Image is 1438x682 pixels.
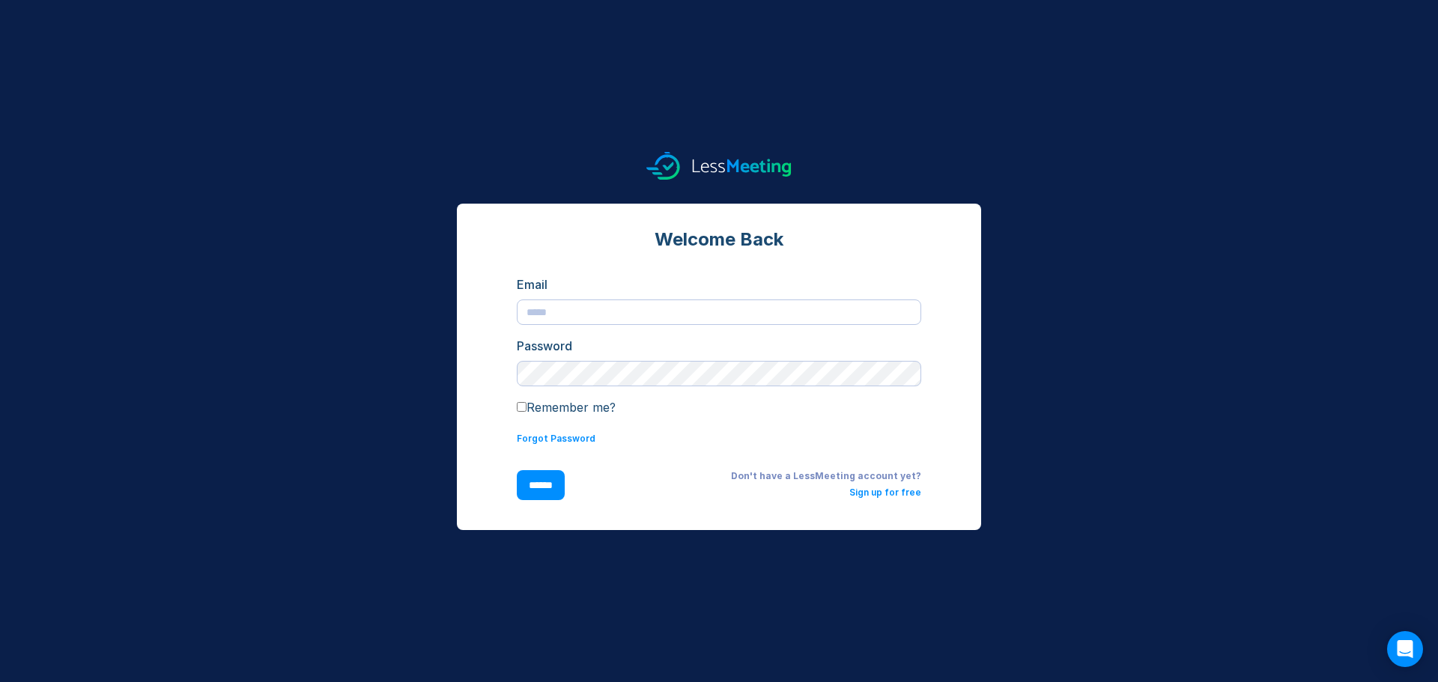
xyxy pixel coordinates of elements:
[517,433,595,444] a: Forgot Password
[517,400,616,415] label: Remember me?
[849,487,921,498] a: Sign up for free
[517,228,921,252] div: Welcome Back
[1387,631,1423,667] div: Open Intercom Messenger
[646,152,792,180] img: logo.svg
[589,470,921,482] div: Don't have a LessMeeting account yet?
[517,337,921,355] div: Password
[517,402,527,412] input: Remember me?
[517,275,921,293] div: Email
